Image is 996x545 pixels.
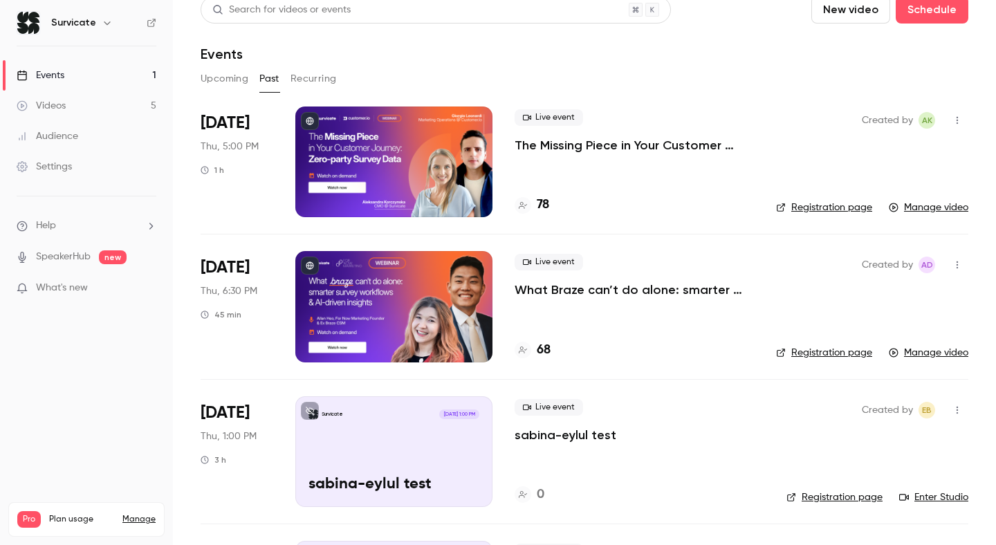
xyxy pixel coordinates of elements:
h4: 78 [537,196,549,214]
span: Aleksandra Dworak [919,257,935,273]
button: Upcoming [201,68,248,90]
span: Live event [515,109,583,126]
div: Events [17,68,64,82]
div: Audience [17,129,78,143]
a: 0 [515,486,544,504]
a: Manage [122,514,156,525]
a: Manage video [889,201,968,214]
span: Plan usage [49,514,114,525]
span: [DATE] [201,112,250,134]
span: Created by [862,112,913,129]
h1: Events [201,46,243,62]
p: sabina-eylul test [308,476,479,494]
div: Search for videos or events [212,3,351,17]
span: What's new [36,281,88,295]
span: Created by [862,402,913,418]
a: Registration page [786,490,883,504]
span: [DATE] 1:00 PM [439,409,479,419]
div: Jun 26 Thu, 1:00 PM (Europe/Warsaw) [201,396,273,507]
p: Survicate [322,411,343,418]
span: [DATE] [201,257,250,279]
div: 45 min [201,309,241,320]
div: Settings [17,160,72,174]
a: Registration page [776,346,872,360]
div: 3 h [201,454,226,465]
a: Manage video [889,346,968,360]
div: Jun 26 Thu, 9:30 AM (America/Los Angeles) [201,251,273,362]
span: Live event [515,399,583,416]
a: sabina-eylul test [515,427,616,443]
h4: 0 [537,486,544,504]
span: Thu, 5:00 PM [201,140,259,154]
a: sabina-eylul testSurvicate[DATE] 1:00 PMsabina-eylul test [295,396,492,507]
div: 1 h [201,165,224,176]
button: Past [259,68,279,90]
iframe: Noticeable Trigger [140,282,156,295]
a: Enter Studio [899,490,968,504]
span: Thu, 6:30 PM [201,284,257,298]
li: help-dropdown-opener [17,219,156,233]
span: new [99,250,127,264]
span: AD [921,257,933,273]
span: Help [36,219,56,233]
span: Eylul Beyazit [919,402,935,418]
span: Thu, 1:00 PM [201,429,257,443]
a: What Braze can’t do alone: smarter survey workflows & AI-driven insights [515,281,754,298]
div: Videos [17,99,66,113]
span: Aleksandra Korczyńska [919,112,935,129]
button: Recurring [290,68,337,90]
a: The Missing Piece in Your Customer Journey: Zero-party Survey Data [515,137,754,154]
span: [DATE] [201,402,250,424]
a: 68 [515,341,551,360]
span: Live event [515,254,583,270]
h4: 68 [537,341,551,360]
span: AK [922,112,932,129]
div: Oct 2 Thu, 11:00 AM (America/New York) [201,107,273,217]
a: 78 [515,196,549,214]
span: Created by [862,257,913,273]
h6: Survicate [51,16,96,30]
span: Pro [17,511,41,528]
img: Survicate [17,12,39,34]
span: EB [922,402,932,418]
a: SpeakerHub [36,250,91,264]
a: Registration page [776,201,872,214]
